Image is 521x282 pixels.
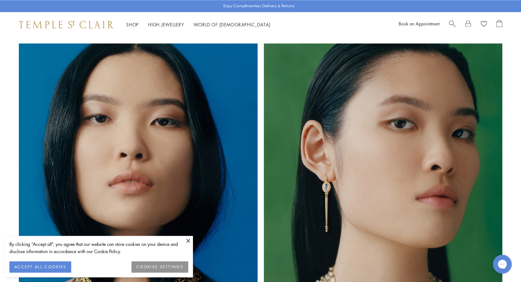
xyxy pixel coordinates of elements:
[131,261,188,273] button: COOKIES SETTINGS
[194,21,270,28] a: World of [DEMOGRAPHIC_DATA]World of [DEMOGRAPHIC_DATA]
[19,21,114,28] img: Temple St. Clair
[399,20,439,27] a: Book an Appointment
[490,252,515,276] iframe: Gorgias live chat messenger
[9,261,71,273] button: ACCEPT ALL COOKIES
[126,21,139,28] a: ShopShop
[223,3,295,9] p: Enjoy Complimentary Delivery & Returns
[481,20,487,29] a: View Wishlist
[126,21,270,29] nav: Main navigation
[449,20,455,29] a: Search
[496,20,502,29] a: Open Shopping Bag
[9,241,188,255] div: By clicking “Accept all”, you agree that our website can store cookies on your device and disclos...
[148,21,184,28] a: High JewelleryHigh Jewellery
